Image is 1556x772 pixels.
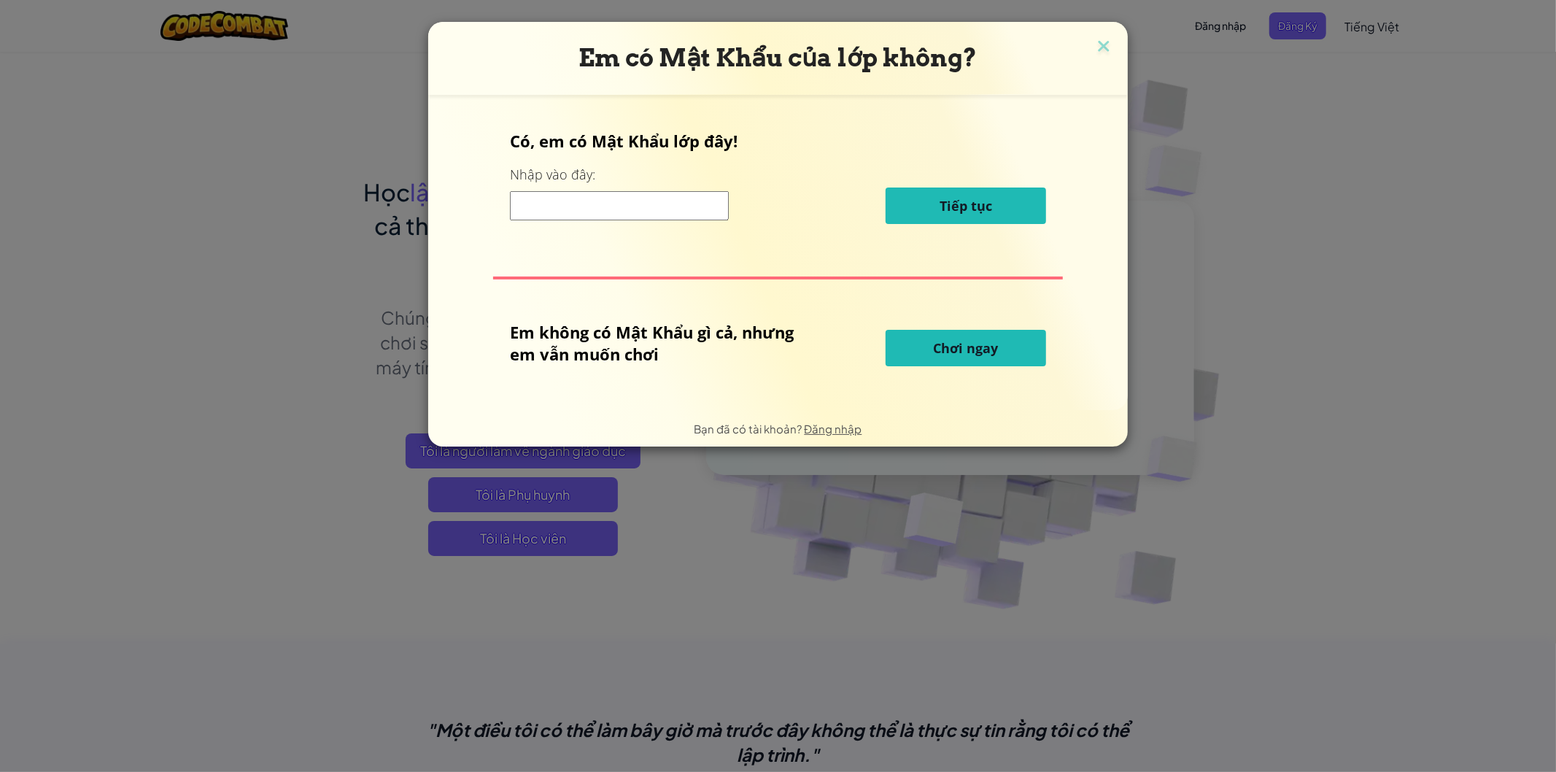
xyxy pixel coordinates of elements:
span: Chơi ngay [934,339,999,357]
a: Đăng nhập [805,422,862,436]
span: Tiếp tục [940,197,992,215]
span: Em có Mật Khẩu của lớp không? [579,43,978,72]
img: close icon [1094,36,1113,58]
button: Tiếp tục [886,188,1046,224]
p: Có, em có Mật Khẩu lớp đây! [510,130,1046,152]
span: Bạn đã có tài khoản? [694,422,805,436]
p: Em không có Mật Khẩu gì cả, nhưng em vẫn muốn chơi [510,321,813,365]
label: Nhập vào đây: [510,166,595,184]
button: Chơi ngay [886,330,1046,366]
